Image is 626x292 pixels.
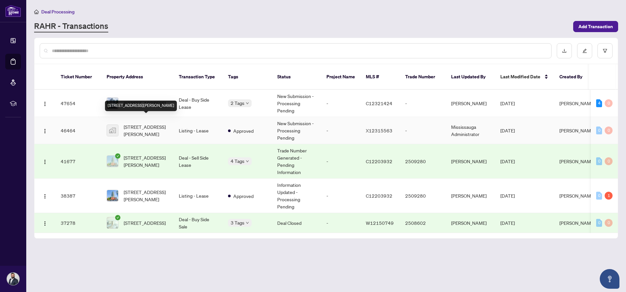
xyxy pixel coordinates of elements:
span: [PERSON_NAME] [559,193,595,199]
td: 38387 [55,179,101,213]
span: 3 Tags [231,219,244,226]
td: - [321,213,361,233]
div: 1 [605,192,613,200]
th: Property Address [101,64,174,90]
span: [PERSON_NAME] [559,158,595,164]
span: download [562,49,567,53]
span: down [246,160,249,163]
img: Logo [42,128,48,134]
td: - [321,117,361,144]
div: 0 [605,157,613,165]
img: Logo [42,101,48,107]
span: [STREET_ADDRESS] [124,219,166,226]
td: Listing - Lease [174,117,223,144]
td: New Submission - Processing Pending [272,117,321,144]
span: [PERSON_NAME] [559,220,595,226]
td: - [321,144,361,179]
th: Transaction Type [174,64,223,90]
td: [PERSON_NAME] [446,179,495,213]
td: 37278 [55,213,101,233]
span: Add Transaction [578,21,613,32]
span: [PERSON_NAME] [559,127,595,133]
span: [STREET_ADDRESS][PERSON_NAME] [124,154,168,168]
span: filter [603,49,607,53]
span: check-circle [115,153,120,159]
td: [PERSON_NAME] [446,90,495,117]
span: down [246,221,249,224]
div: 0 [596,219,602,227]
th: MLS # [361,64,400,90]
span: 2 Tags [231,99,244,107]
img: thumbnail-img [107,98,118,109]
span: C12203932 [366,193,392,199]
span: C12321424 [366,100,392,106]
button: edit [577,43,592,58]
td: 46464 [55,117,101,144]
button: Open asap [600,269,619,289]
td: Information Updated - Processing Pending [272,179,321,213]
button: download [557,43,572,58]
span: [PERSON_NAME] [559,100,595,106]
span: check-circle [115,215,120,220]
img: Profile Icon [7,273,19,285]
span: [DATE] [500,193,515,199]
td: - [400,90,446,117]
span: W12150749 [366,220,394,226]
span: [DATE] [500,127,515,133]
th: Ticket Number [55,64,101,90]
div: 0 [596,157,602,165]
th: Status [272,64,321,90]
img: Logo [42,159,48,165]
span: C12203932 [366,158,392,164]
span: [STREET_ADDRESS][PERSON_NAME] [124,123,168,138]
td: New Submission - Processing Pending [272,90,321,117]
td: 2508602 [400,213,446,233]
td: [PERSON_NAME] [446,144,495,179]
td: [PERSON_NAME] [446,213,495,233]
th: Trade Number [400,64,446,90]
span: home [34,10,39,14]
div: [STREET_ADDRESS][PERSON_NAME] [105,101,177,111]
img: thumbnail-img [107,125,118,136]
span: 4 Tags [231,157,244,165]
th: Last Updated By [446,64,495,90]
button: Logo [40,156,50,166]
td: - [400,117,446,144]
button: Logo [40,190,50,201]
td: Deal - Buy Side Lease [174,90,223,117]
td: - [321,179,361,213]
td: Deal - Sell Side Lease [174,144,223,179]
span: [STREET_ADDRESS] [124,100,166,107]
td: - [321,90,361,117]
div: 0 [605,99,613,107]
img: thumbnail-img [107,217,118,228]
td: 2509280 [400,179,446,213]
span: X12315563 [366,127,392,133]
th: Last Modified Date [495,64,554,90]
img: thumbnail-img [107,156,118,167]
img: Logo [42,221,48,226]
div: 0 [596,127,602,134]
span: [DATE] [500,158,515,164]
span: Last Modified Date [500,73,540,80]
button: Logo [40,98,50,108]
button: Add Transaction [573,21,618,32]
span: [DATE] [500,100,515,106]
div: 0 [605,219,613,227]
th: Tags [223,64,272,90]
img: thumbnail-img [107,190,118,201]
span: [DATE] [500,220,515,226]
span: Deal Processing [41,9,74,15]
span: Approved [233,127,254,134]
td: Deal - Buy Side Sale [174,213,223,233]
div: 0 [596,192,602,200]
th: Created By [554,64,594,90]
div: 4 [596,99,602,107]
button: Logo [40,125,50,136]
td: Deal Closed [272,213,321,233]
span: Approved [233,192,254,200]
a: RAHR - Transactions [34,21,108,32]
td: 2509280 [400,144,446,179]
span: down [246,102,249,105]
td: Trade Number Generated - Pending Information [272,144,321,179]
